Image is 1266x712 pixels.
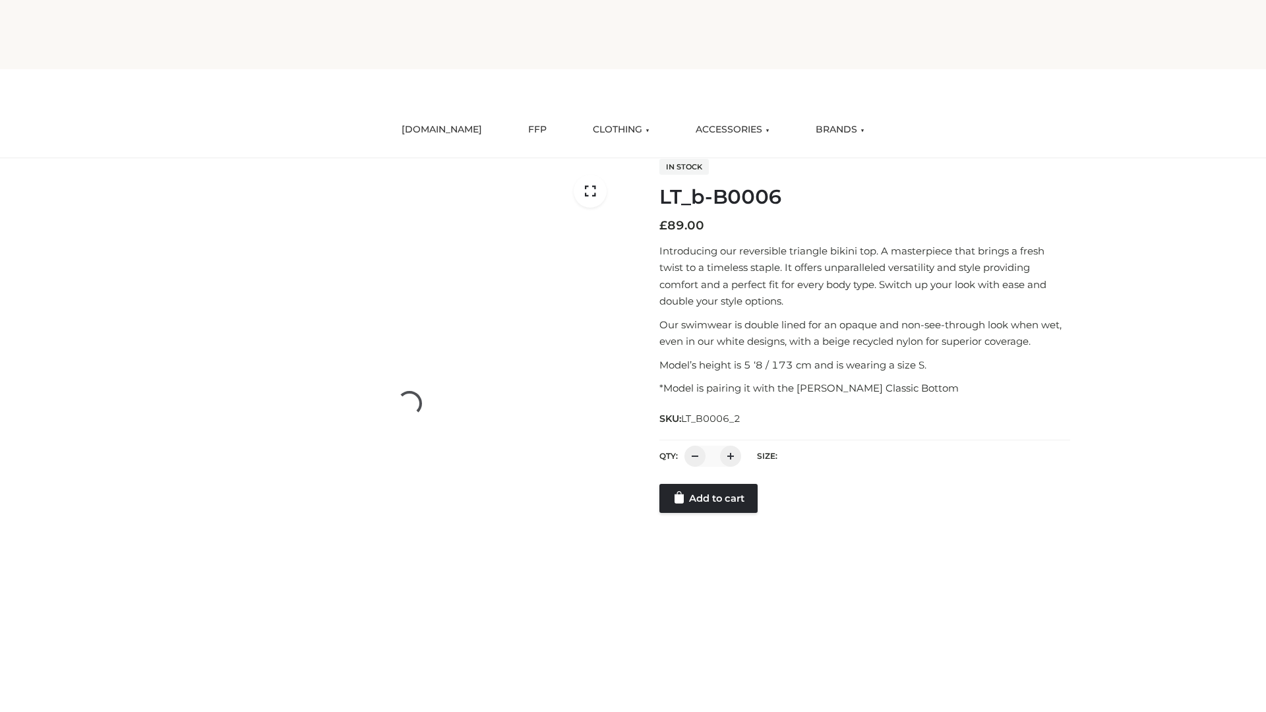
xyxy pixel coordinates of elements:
p: *Model is pairing it with the [PERSON_NAME] Classic Bottom [659,380,1070,397]
a: [DOMAIN_NAME] [392,115,492,144]
h1: LT_b-B0006 [659,185,1070,209]
a: BRANDS [806,115,874,144]
p: Model’s height is 5 ‘8 / 173 cm and is wearing a size S. [659,357,1070,374]
p: Introducing our reversible triangle bikini top. A masterpiece that brings a fresh twist to a time... [659,243,1070,310]
span: In stock [659,159,709,175]
span: SKU: [659,411,742,427]
a: Add to cart [659,484,758,513]
span: £ [659,218,667,233]
p: Our swimwear is double lined for an opaque and non-see-through look when wet, even in our white d... [659,316,1070,350]
label: Size: [757,451,777,461]
a: ACCESSORIES [686,115,779,144]
bdi: 89.00 [659,218,704,233]
a: FFP [518,115,557,144]
a: CLOTHING [583,115,659,144]
label: QTY: [659,451,678,461]
span: LT_B0006_2 [681,413,740,425]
